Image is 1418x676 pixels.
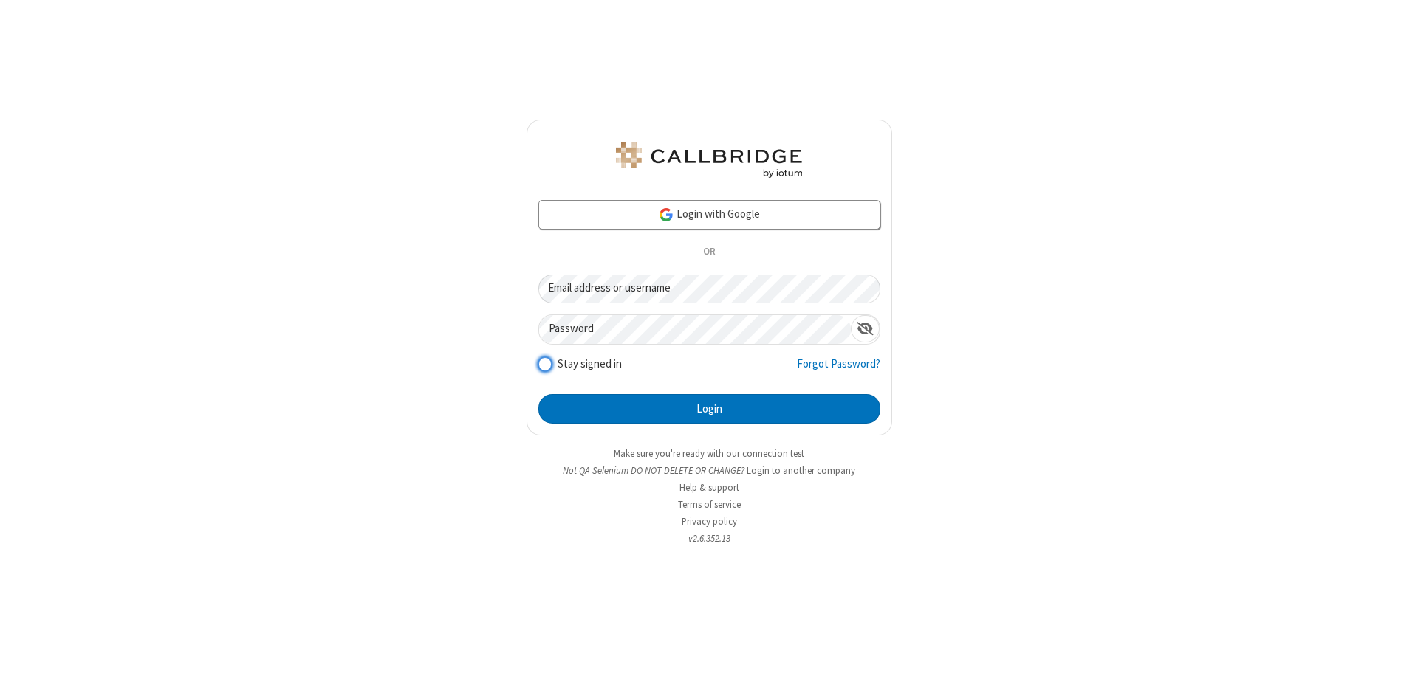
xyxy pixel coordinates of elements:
a: Terms of service [678,498,741,511]
input: Email address or username [538,275,880,303]
label: Stay signed in [558,356,622,373]
button: Login to another company [747,463,855,477]
input: Password [539,315,851,344]
div: Show password [851,315,880,342]
a: Make sure you're ready with our connection test [614,447,804,460]
img: QA Selenium DO NOT DELETE OR CHANGE [613,142,805,178]
span: OR [697,242,721,263]
a: Login with Google [538,200,880,230]
li: Not QA Selenium DO NOT DELETE OR CHANGE? [527,463,892,477]
li: v2.6.352.13 [527,531,892,545]
a: Privacy policy [682,515,737,528]
a: Help & support [679,481,739,494]
a: Forgot Password? [797,356,880,384]
img: google-icon.png [658,207,674,223]
button: Login [538,394,880,424]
